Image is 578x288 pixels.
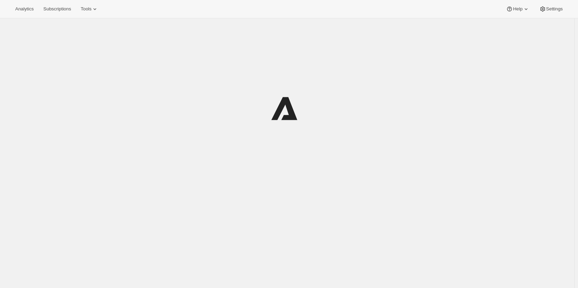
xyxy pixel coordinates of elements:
button: Subscriptions [39,4,75,14]
span: Help [513,6,522,12]
button: Help [502,4,533,14]
span: Tools [81,6,91,12]
span: Settings [546,6,563,12]
button: Analytics [11,4,38,14]
button: Settings [535,4,567,14]
span: Subscriptions [43,6,71,12]
span: Analytics [15,6,34,12]
button: Tools [76,4,102,14]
